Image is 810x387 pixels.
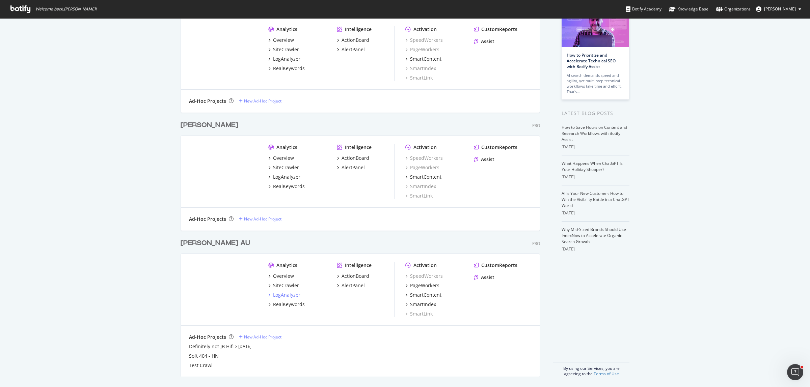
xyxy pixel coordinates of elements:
div: RealKeywords [273,183,305,190]
a: Assist [474,274,494,281]
a: LogAnalyzer [268,292,300,298]
a: SmartContent [405,56,441,62]
a: PageWorkers [405,164,439,171]
a: New Ad-Hoc Project [239,334,281,340]
span: Matt Smiles [764,6,796,12]
div: RealKeywords [273,301,305,308]
a: AlertPanel [337,46,365,53]
a: Test Crawl [189,362,213,369]
div: Latest Blog Posts [562,110,629,117]
div: Ad-Hoc Projects [189,98,226,105]
div: Intelligence [345,144,372,151]
a: AlertPanel [337,282,365,289]
a: Assist [474,38,494,45]
div: Activation [413,262,437,269]
button: [PERSON_NAME] [751,4,807,14]
a: [PERSON_NAME] AU [181,238,253,248]
a: SpeedWorkers [405,155,443,161]
div: Definitely not JB Hifi [189,343,234,350]
div: Botify Academy [626,6,661,12]
div: AI search demands speed and agility, yet multi-step technical workflows take time and effort. Tha... [567,73,624,94]
div: ActionBoard [342,37,369,43]
a: Soft 404 - HN [189,353,219,359]
a: CustomReports [474,262,517,269]
a: AI Is Your New Customer: How to Win the Visibility Battle in a ChatGPT World [562,190,629,208]
div: [DATE] [562,144,629,150]
div: Organizations [716,6,751,12]
a: SmartIndex [405,183,436,190]
a: Why Mid-Sized Brands Should Use IndexNow to Accelerate Organic Search Growth [562,227,626,244]
div: Assist [481,38,494,45]
div: [PERSON_NAME] AU [181,238,250,248]
a: SpeedWorkers [405,37,443,43]
a: Overview [268,155,294,161]
div: Assist [481,156,494,163]
div: AlertPanel [342,46,365,53]
div: Ad-Hoc Projects [189,216,226,222]
div: SiteCrawler [273,282,299,289]
div: Analytics [276,144,297,151]
a: New Ad-Hoc Project [239,98,281,104]
div: SiteCrawler [273,46,299,53]
span: Welcome back, [PERSON_NAME] ! [35,6,97,12]
a: Overview [268,273,294,279]
div: SmartContent [410,292,441,298]
a: Terms of Use [594,371,619,377]
div: SmartContent [410,174,441,180]
a: Assist [474,156,494,163]
img: How to Prioritize and Accelerate Technical SEO with Botify Assist [562,12,629,47]
div: LogAnalyzer [273,56,300,62]
div: Knowledge Base [669,6,708,12]
div: ActionBoard [342,273,369,279]
div: SmartIndex [410,301,436,308]
a: SiteCrawler [268,282,299,289]
div: [DATE] [562,210,629,216]
div: SmartLink [405,75,433,81]
div: SiteCrawler [273,164,299,171]
div: ActionBoard [342,155,369,161]
a: AlertPanel [337,164,365,171]
div: RealKeywords [273,65,305,72]
a: RealKeywords [268,183,305,190]
a: CustomReports [474,26,517,33]
div: [DATE] [562,174,629,180]
div: CustomReports [481,26,517,33]
a: RealKeywords [268,301,305,308]
a: PageWorkers [405,282,439,289]
a: SmartLink [405,310,433,317]
div: New Ad-Hoc Project [244,98,281,104]
div: Overview [273,273,294,279]
a: How to Prioritize and Accelerate Technical SEO with Botify Assist [567,52,616,69]
div: Analytics [276,26,297,33]
div: CustomReports [481,144,517,151]
div: AlertPanel [342,282,365,289]
div: PageWorkers [410,282,439,289]
div: Ad-Hoc Projects [189,334,226,340]
a: SiteCrawler [268,46,299,53]
div: Intelligence [345,26,372,33]
a: SmartLink [405,192,433,199]
a: What Happens When ChatGPT Is Your Holiday Shopper? [562,160,623,172]
div: Overview [273,37,294,43]
a: ActionBoard [337,273,369,279]
a: LogAnalyzer [268,56,300,62]
div: Intelligence [345,262,372,269]
div: Analytics [276,262,297,269]
div: New Ad-Hoc Project [244,334,281,340]
a: How to Save Hours on Content and Research Workflows with Botify Assist [562,124,627,142]
div: [PERSON_NAME] [181,120,238,130]
a: Overview [268,37,294,43]
a: SpeedWorkers [405,273,443,279]
a: ActionBoard [337,37,369,43]
div: Activation [413,144,437,151]
img: harveynorman.com.au [189,262,258,317]
a: SiteCrawler [268,164,299,171]
a: LogAnalyzer [268,174,300,180]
